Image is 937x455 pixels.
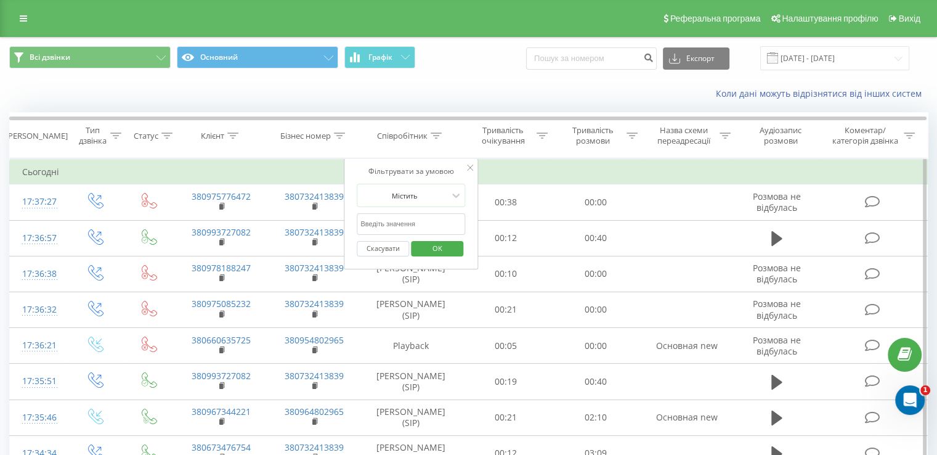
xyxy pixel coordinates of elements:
[461,184,551,220] td: 00:38
[285,370,344,382] a: 380732413839
[473,125,534,146] div: Тривалість очікування
[895,385,925,415] iframe: Intercom live chat
[22,298,55,322] div: 17:36:32
[526,47,657,70] input: Пошук за номером
[22,334,55,358] div: 17:36:21
[285,334,344,346] a: 380954802965
[285,262,344,274] a: 380732413839
[9,46,171,68] button: Всі дзвінки
[420,239,455,258] span: OK
[361,328,461,364] td: Playback
[10,160,928,184] td: Сьогодні
[461,220,551,256] td: 00:12
[551,364,640,400] td: 00:40
[30,52,70,62] span: Всі дзвінки
[753,262,801,285] span: Розмова не відбулась
[411,241,463,256] button: OK
[192,441,251,453] a: 380673476754
[22,369,55,393] div: 17:35:51
[829,125,901,146] div: Коментар/категорія дзвінка
[285,226,344,238] a: 380732413839
[285,406,344,417] a: 380964802965
[22,406,55,430] div: 17:35:46
[753,298,801,321] span: Розмова не відбулась
[551,220,640,256] td: 00:40
[652,125,716,146] div: Назва схеми переадресації
[361,256,461,292] td: [PERSON_NAME] (SIP)
[344,46,415,68] button: Графік
[22,262,55,286] div: 17:36:38
[192,298,251,309] a: 380975085232
[920,385,930,395] span: 1
[377,131,428,141] div: Співробітник
[192,406,251,417] a: 380967344221
[551,328,640,364] td: 00:00
[6,131,68,141] div: [PERSON_NAME]
[192,191,251,202] a: 380975776472
[357,213,465,235] input: Введіть значення
[134,131,158,141] div: Статус
[201,131,224,141] div: Клієнт
[640,400,733,435] td: Основная new
[551,400,640,435] td: 02:10
[357,241,409,256] button: Скасувати
[551,184,640,220] td: 00:00
[368,53,392,62] span: Графік
[551,292,640,327] td: 00:00
[285,191,344,202] a: 380732413839
[461,292,551,327] td: 00:21
[782,14,878,23] span: Налаштування профілю
[78,125,107,146] div: Тип дзвінка
[461,256,551,292] td: 00:10
[357,165,465,178] div: Фільтрувати за умовою
[562,125,623,146] div: Тривалість розмови
[716,88,928,99] a: Коли дані можуть відрізнятися вiд інших систем
[22,190,55,214] div: 17:37:27
[753,334,801,357] span: Розмова не відбулась
[461,400,551,435] td: 00:21
[640,328,733,364] td: Основная new
[177,46,338,68] button: Основний
[461,328,551,364] td: 00:05
[753,191,801,213] span: Розмова не відбулась
[745,125,817,146] div: Аудіозапис розмови
[192,370,251,382] a: 380993727082
[285,298,344,309] a: 380732413839
[361,400,461,435] td: [PERSON_NAME] (SIP)
[461,364,551,400] td: 00:19
[192,226,251,238] a: 380993727082
[361,292,461,327] td: [PERSON_NAME] (SIP)
[899,14,920,23] span: Вихід
[670,14,761,23] span: Реферальна програма
[551,256,640,292] td: 00:00
[192,262,251,274] a: 380978188247
[22,226,55,250] div: 17:36:57
[285,441,344,453] a: 380732413839
[192,334,251,346] a: 380660635725
[361,364,461,400] td: [PERSON_NAME] (SIP)
[663,47,729,70] button: Експорт
[280,131,331,141] div: Бізнес номер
